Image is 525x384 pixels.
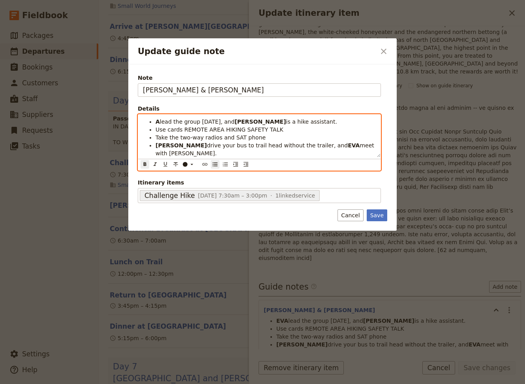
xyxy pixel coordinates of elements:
span: lead the group [DATE], and [160,119,235,125]
button: Format strikethrough [171,160,180,169]
input: Note [138,83,381,97]
span: Note [138,74,381,82]
span: is a hike assistant. [286,119,337,125]
button: Cancel [337,209,363,221]
strong: [PERSON_NAME] [234,119,286,125]
span: Challenge Hike [144,191,195,200]
div: ​ [182,161,198,168]
button: Insert link [201,160,209,169]
button: Bulleted list [211,160,219,169]
button: Format underline [161,160,170,169]
strong: A [156,119,160,125]
button: Save [367,209,387,221]
span: Use cards REMOTE AREA HIKING SAFETY TALK [156,126,283,133]
button: Decrease indent [242,160,250,169]
button: Increase indent [231,160,240,169]
strong: EVA [348,142,360,149]
h2: Update guide note [138,45,375,57]
span: drive your bus to trail head without the trailer, and [207,142,348,149]
strong: [PERSON_NAME] [156,142,207,149]
span: Itinerary items [138,179,381,186]
span: Take the two-way radios and SAT phone [156,134,266,141]
span: 1 linked service [270,192,315,200]
button: Close dialog [377,45,390,58]
button: Format bold [141,160,149,169]
div: Details [138,105,381,113]
button: Numbered list [221,160,230,169]
span: [DATE] 7:30am – 3:00pm [198,192,267,199]
button: Format italic [151,160,159,169]
button: ​ [181,160,197,169]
